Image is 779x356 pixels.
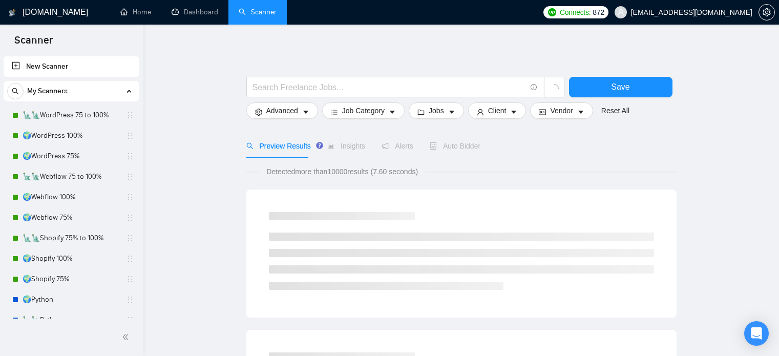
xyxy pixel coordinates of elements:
[322,102,405,119] button: barsJob Categorycaret-down
[8,88,23,95] span: search
[430,142,480,150] span: Auto Bidder
[126,275,134,283] span: holder
[126,234,134,242] span: holder
[382,142,389,150] span: notification
[548,8,556,16] img: upwork-logo.png
[611,80,629,93] span: Save
[342,105,385,116] span: Job Category
[531,84,537,91] span: info-circle
[23,269,120,289] a: 🌍Shopify 75%
[744,321,769,346] div: Open Intercom Messenger
[23,146,120,166] a: 🌍WordPress 75%
[327,142,365,150] span: Insights
[23,125,120,146] a: 🌍WordPress 100%
[530,102,593,119] button: idcardVendorcaret-down
[255,108,262,116] span: setting
[510,108,517,116] span: caret-down
[23,166,120,187] a: 🗽🗽Webflow 75 to 100%
[27,81,68,101] span: My Scanners
[126,193,134,201] span: holder
[126,255,134,263] span: holder
[430,142,437,150] span: robot
[12,56,131,77] a: New Scanner
[759,4,775,20] button: setting
[477,108,484,116] span: user
[759,8,774,16] span: setting
[488,105,507,116] span: Client
[120,8,151,16] a: homeHome
[569,77,672,97] button: Save
[9,5,16,21] img: logo
[577,108,584,116] span: caret-down
[6,33,61,54] span: Scanner
[417,108,425,116] span: folder
[239,8,277,16] a: searchScanner
[23,310,120,330] a: 🗽🗽Python
[315,141,324,150] div: Tooltip anchor
[382,142,413,150] span: Alerts
[601,105,629,116] a: Reset All
[327,142,334,150] span: area-chart
[302,108,309,116] span: caret-down
[550,84,559,93] span: loading
[593,7,604,18] span: 872
[759,8,775,16] a: setting
[246,142,254,150] span: search
[468,102,527,119] button: userClientcaret-down
[126,111,134,119] span: holder
[266,105,298,116] span: Advanced
[126,214,134,222] span: holder
[172,8,218,16] a: dashboardDashboard
[389,108,396,116] span: caret-down
[23,105,120,125] a: 🗽🗽WordPress 75 to 100%
[560,7,591,18] span: Connects:
[331,108,338,116] span: bars
[126,316,134,324] span: holder
[448,108,455,116] span: caret-down
[23,187,120,207] a: 🌍Webflow 100%
[23,228,120,248] a: 🗽🗽Shopify 75% to 100%
[126,132,134,140] span: holder
[126,296,134,304] span: holder
[122,332,132,342] span: double-left
[252,81,526,94] input: Search Freelance Jobs...
[23,289,120,310] a: 🌍Python
[409,102,464,119] button: folderJobscaret-down
[246,142,311,150] span: Preview Results
[550,105,573,116] span: Vendor
[126,152,134,160] span: holder
[7,83,24,99] button: search
[259,166,425,177] span: Detected more than 10000 results (7.60 seconds)
[539,108,546,116] span: idcard
[429,105,444,116] span: Jobs
[126,173,134,181] span: holder
[23,207,120,228] a: 🌍Webflow 75%
[246,102,318,119] button: settingAdvancedcaret-down
[23,248,120,269] a: 🌍Shopify 100%
[4,56,139,77] li: New Scanner
[617,9,624,16] span: user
